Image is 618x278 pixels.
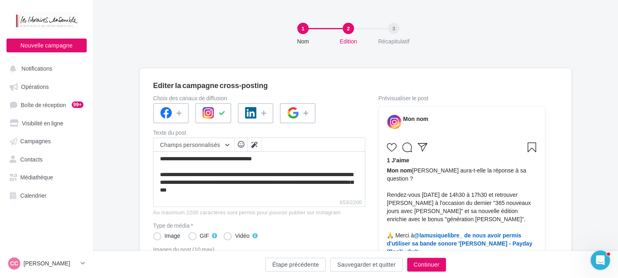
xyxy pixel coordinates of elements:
[402,142,412,152] svg: Commenter
[387,232,532,263] span: @lamusiquelibre_ de nous avoir permis d'utiliser sa bande sonore '[PERSON_NAME] - Payday (Pop)'. ...
[5,151,88,166] a: Contacts
[5,187,88,202] a: Calendrier
[6,256,87,271] a: CC [PERSON_NAME]
[5,133,88,148] a: Campagnes
[590,250,610,270] iframe: Intercom live chat
[164,233,180,239] div: Image
[200,233,209,239] div: GIF
[20,174,53,181] span: Médiathèque
[387,167,412,174] span: Mon nom
[153,223,365,228] label: Type de média *
[368,37,420,45] div: Récapitulatif
[23,259,77,267] p: [PERSON_NAME]
[153,82,268,89] div: Editer la campagne cross-posting
[72,101,83,108] div: 99+
[153,138,234,152] button: Champs personnalisés
[6,39,87,52] button: Nouvelle campagne
[330,258,402,272] button: Sauvegarder et quitter
[153,95,365,101] label: Choix des canaux de diffusion
[153,198,365,207] label: 653/2200
[387,156,537,166] div: 1 J’aime
[387,142,396,152] svg: J’aime
[153,209,365,216] div: Au maximum 2200 caractères sont permis pour pouvoir publier sur Instagram
[265,258,326,272] button: Étape précédente
[297,23,309,34] div: 1
[21,65,52,72] span: Notifications
[277,37,329,45] div: Nom
[407,258,446,272] button: Continuer
[153,130,365,136] label: Texte du post
[5,97,88,112] a: Boîte de réception99+
[527,142,537,152] svg: Enregistrer
[378,95,545,101] div: Prévisualiser le post
[5,169,88,184] a: Médiathèque
[20,155,43,162] span: Contacts
[21,83,49,90] span: Opérations
[20,138,51,144] span: Campagnes
[403,115,428,123] div: Mon nom
[343,23,354,34] div: 2
[153,247,365,252] div: Images du post (10 max)
[322,37,374,45] div: Edition
[160,141,220,148] span: Champs personnalisés
[20,192,47,198] span: Calendrier
[10,259,18,267] span: CC
[388,23,399,34] div: 3
[5,61,85,75] button: Notifications
[418,142,427,152] svg: Partager la publication
[21,101,66,108] span: Boîte de réception
[22,119,63,126] span: Visibilité en ligne
[235,233,249,239] div: Vidéo
[5,79,88,93] a: Opérations
[5,115,88,130] a: Visibilité en ligne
